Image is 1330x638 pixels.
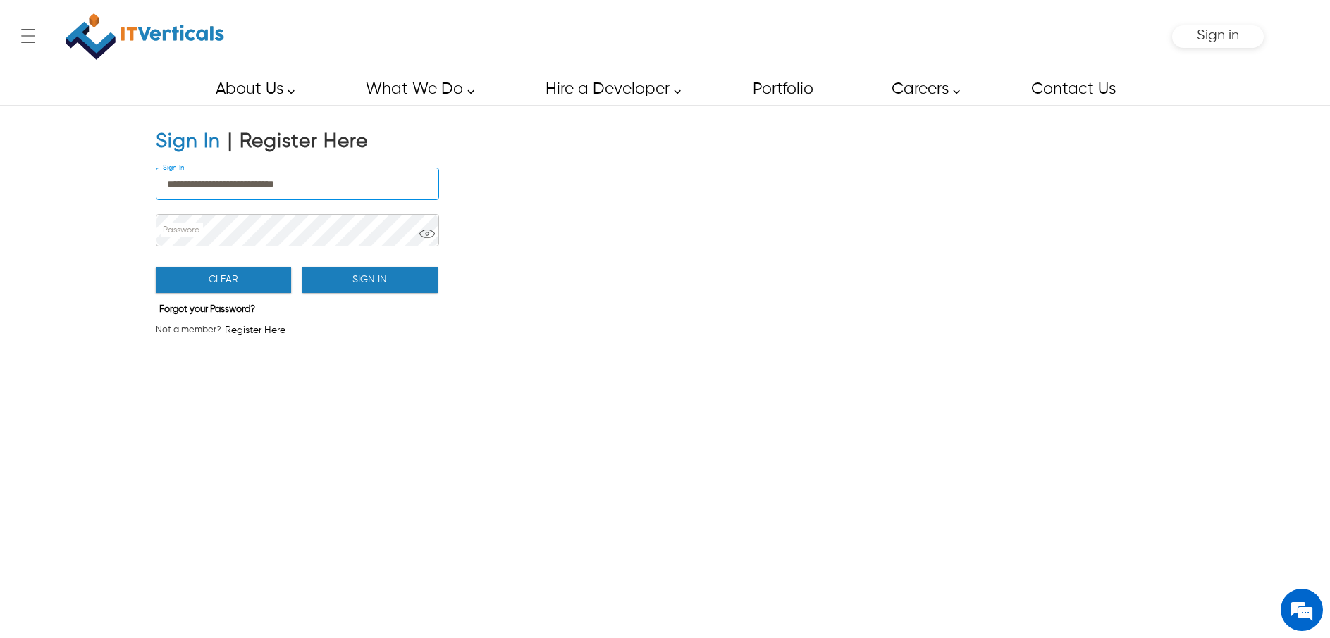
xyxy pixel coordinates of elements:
img: IT Verticals Inc [66,7,224,66]
span: Register Here [225,323,285,337]
a: What We Do [350,73,482,105]
div: Register Here [240,130,368,154]
a: Hire a Developer [529,73,689,105]
span: Not a member? [156,323,221,337]
button: Sign In [302,267,438,293]
div: Sign In [156,130,221,154]
a: About Us [199,73,302,105]
a: Careers [875,73,968,105]
a: Contact Us [1015,73,1131,105]
div: | [228,130,233,154]
a: Sign in [1197,32,1239,42]
a: Portfolio [737,73,828,105]
span: Sign in [1197,28,1239,43]
button: Clear [156,267,291,293]
button: Forgot your Password? [156,301,259,319]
